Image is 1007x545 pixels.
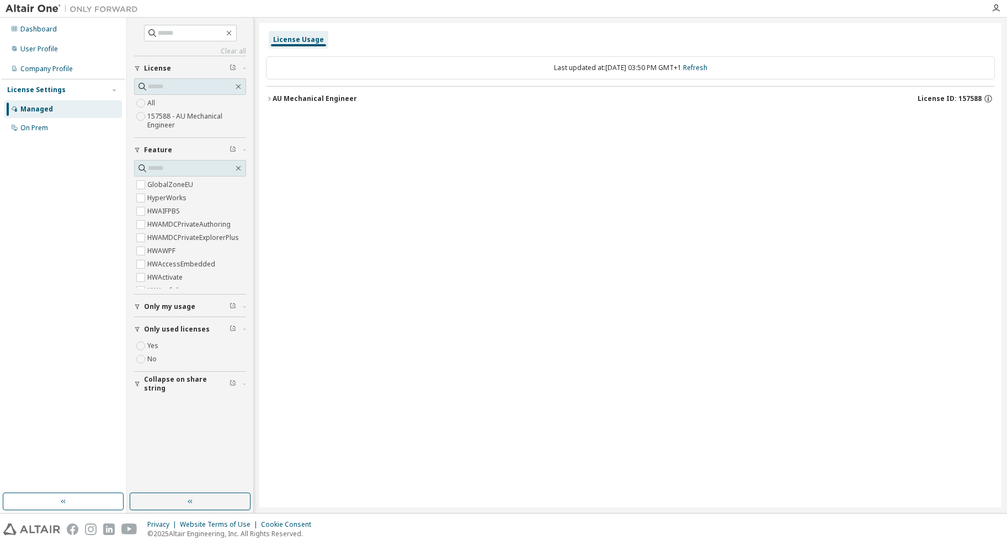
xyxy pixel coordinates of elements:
label: HWAIFPBS [147,205,182,218]
div: User Profile [20,45,58,54]
p: © 2025 Altair Engineering, Inc. All Rights Reserved. [147,529,318,538]
label: No [147,352,159,366]
span: Feature [144,146,172,154]
div: AU Mechanical Engineer [273,94,357,103]
span: Clear filter [230,325,236,334]
button: Collapse on share string [134,372,246,396]
label: HWAMDCPrivateExplorerPlus [147,231,241,244]
label: HWActivate [147,271,185,284]
div: Dashboard [20,25,57,34]
div: On Prem [20,124,48,132]
label: HWAMDCPrivateAuthoring [147,218,233,231]
div: Last updated at: [DATE] 03:50 PM GMT+1 [266,56,995,79]
span: Collapse on share string [144,375,230,393]
button: License [134,56,246,81]
span: Clear filter [230,64,236,73]
label: HWAccessEmbedded [147,258,217,271]
div: Managed [20,105,53,114]
label: GlobalZoneEU [147,178,195,191]
span: Clear filter [230,380,236,388]
img: Altair One [6,3,143,14]
button: Feature [134,138,246,162]
label: HyperWorks [147,191,189,205]
a: Clear all [134,47,246,56]
img: youtube.svg [121,523,137,535]
img: linkedin.svg [103,523,115,535]
a: Refresh [683,63,707,72]
label: HWAcufwh [147,284,183,297]
div: License Settings [7,86,66,94]
label: HWAWPF [147,244,178,258]
img: instagram.svg [85,523,97,535]
div: Website Terms of Use [180,520,261,529]
label: All [147,97,157,110]
div: Cookie Consent [261,520,318,529]
span: Clear filter [230,146,236,154]
label: Yes [147,339,161,352]
span: Clear filter [230,302,236,311]
img: facebook.svg [67,523,78,535]
span: License ID: 157588 [918,94,982,103]
div: Privacy [147,520,180,529]
span: Only used licenses [144,325,210,334]
button: Only used licenses [134,317,246,341]
div: Company Profile [20,65,73,73]
span: Only my usage [144,302,195,311]
button: Only my usage [134,295,246,319]
label: 157588 - AU Mechanical Engineer [147,110,246,132]
span: License [144,64,171,73]
img: altair_logo.svg [3,523,60,535]
div: License Usage [273,35,324,44]
button: AU Mechanical EngineerLicense ID: 157588 [266,87,995,111]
